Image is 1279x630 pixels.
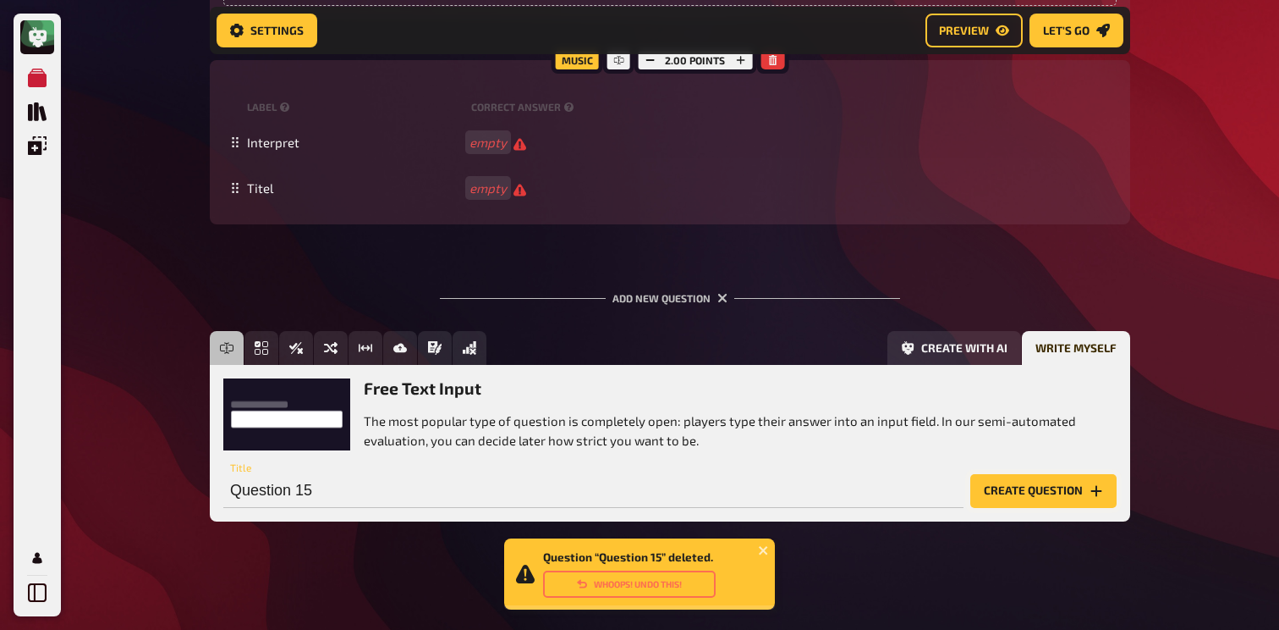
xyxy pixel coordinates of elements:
[887,331,1021,365] button: Create with AI
[925,14,1023,47] button: Preview
[364,412,1117,450] p: The most popular type of question is completely open: players type their answer into an input fie...
[939,25,989,36] span: Preview
[20,95,54,129] a: Quiz Library
[349,331,382,365] button: Estimation Question
[543,550,716,598] div: Question “Question 15” deleted.
[383,331,417,365] button: Image Answer
[210,331,244,365] button: Free Text Input
[247,180,273,196] span: Titel
[453,331,486,365] button: Offline Question
[244,331,278,365] button: Multiple Choice
[634,47,756,74] div: 2.00 points
[552,47,603,74] div: Music
[20,61,54,95] a: My Quizzes
[469,135,507,150] i: empty
[314,331,348,365] button: Sorting Question
[20,129,54,163] a: Overlays
[543,571,716,598] button: Whoops! Undo this!
[1043,25,1090,36] span: Let's go
[279,331,313,365] button: True / False
[223,474,963,508] input: Title
[247,100,464,114] small: label
[1022,331,1130,365] button: Write myself
[247,135,299,150] span: Interpret
[364,379,1117,398] h3: Free Text Input
[440,265,900,318] div: Add new question
[970,474,1117,508] button: Create question
[471,100,577,114] small: correct answer
[418,331,452,365] button: Prose (Long text)
[217,14,317,47] button: Settings
[1029,14,1123,47] button: Let's go
[469,180,507,196] i: empty
[20,541,54,575] a: Profile
[250,25,304,36] span: Settings
[758,544,770,557] button: close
